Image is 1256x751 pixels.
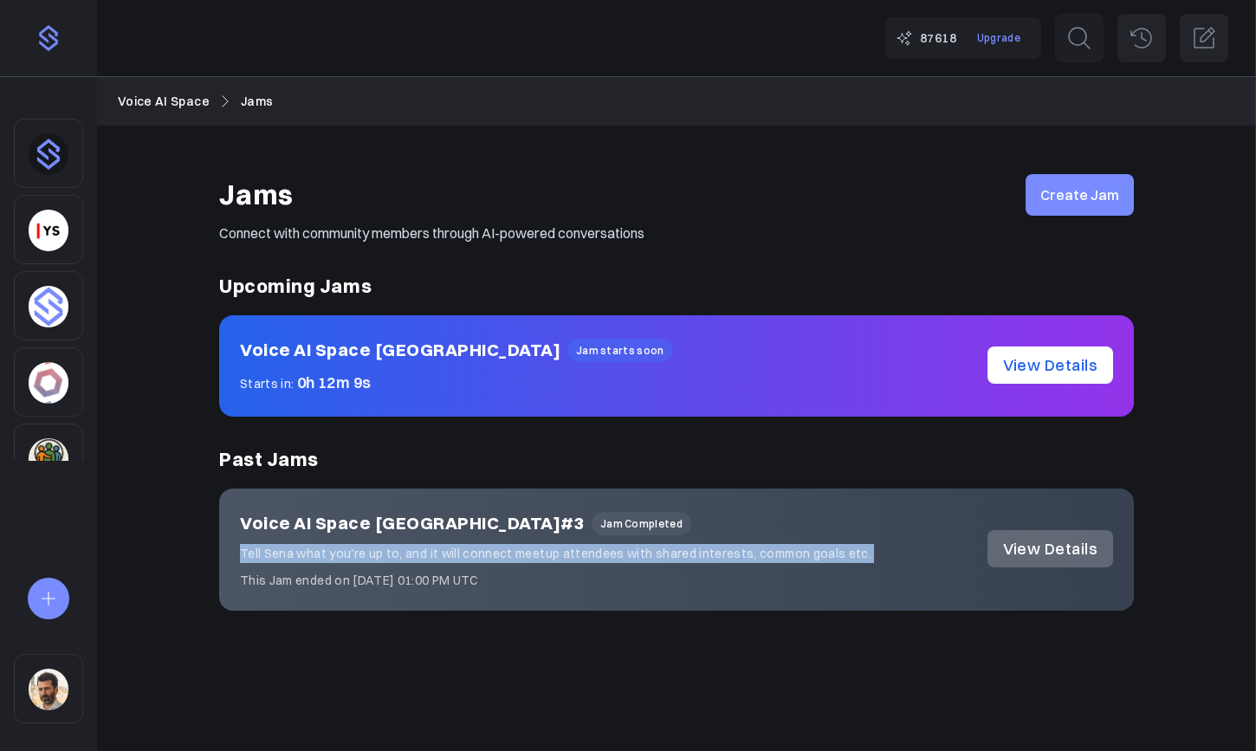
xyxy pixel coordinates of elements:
[592,512,691,535] span: Jam Completed
[219,176,294,215] h1: Jams
[987,346,1113,384] a: View Details
[240,544,970,563] p: Tell Sena what you're up to, and it will connect meetup attendees with shared interests, common g...
[987,530,1113,567] a: View Details
[1026,174,1134,216] a: Create Jam
[967,24,1031,51] a: Upgrade
[240,336,560,364] h2: Voice AI Space [GEOGRAPHIC_DATA]
[241,92,273,111] a: Jams
[240,509,585,537] h2: Voice AI Space [GEOGRAPHIC_DATA]#3
[219,223,1134,243] p: Connect with community members through AI-powered conversations
[35,24,62,52] img: purple-logo-18f04229334c5639164ff563510a1dba46e1211543e89c7069427642f6c28bac.png
[240,376,295,392] span: Starts in:
[29,133,68,175] img: dhnou9yomun9587rl8johsq6w6vr
[240,571,970,590] div: This Jam ended on [DATE] 01:00 PM UTC
[920,29,956,48] span: 87618
[567,339,673,362] span: Jam starts soon
[297,372,372,392] span: 0h 12m 9s
[29,669,68,710] img: sqr4epb0z8e5jm577i6jxqftq3ng
[118,92,210,111] a: Voice AI Space
[219,271,1134,301] h2: Upcoming Jams
[29,438,68,480] img: 3pj2efuqyeig3cua8agrd6atck9r
[29,210,68,251] img: yorkseed.co
[118,92,1235,111] nav: Breadcrumb
[29,362,68,404] img: 4hc3xb4og75h35779zhp6duy5ffo
[29,286,68,327] img: 4sptar4mobdn0q43dsu7jy32kx6j
[219,444,1134,475] h2: Past Jams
